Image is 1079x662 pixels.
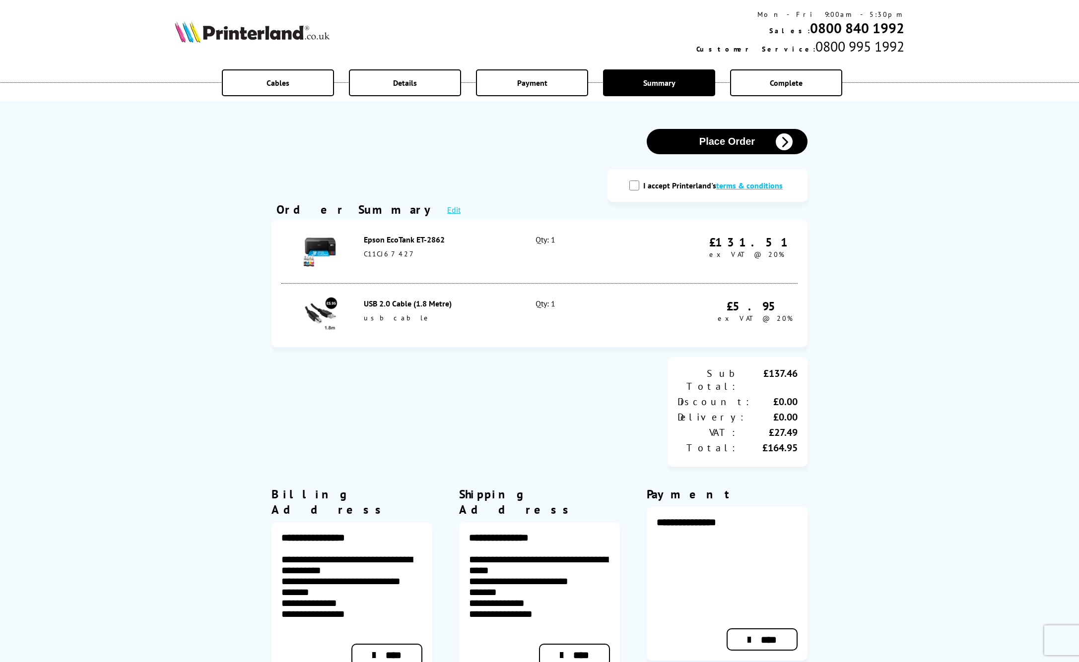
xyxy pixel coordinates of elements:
[738,441,798,454] div: £164.95
[517,78,547,88] span: Payment
[718,299,793,314] div: £5.95
[769,26,810,35] span: Sales:
[393,78,417,88] span: Details
[696,10,904,19] div: Mon - Fri 9:00am - 5:30pm
[718,314,793,323] span: ex VAT @ 20%
[364,299,514,308] div: USB 2.0 Cable (1.8 Metre)
[770,78,803,88] span: Complete
[303,297,337,332] img: USB 2.0 Cable (1.8 Metre)
[716,181,783,190] a: modal_tc
[751,395,798,408] div: £0.00
[709,235,793,250] div: £131.51
[709,250,784,259] span: ex VAT @ 20%
[810,19,904,37] a: 0800 840 1992
[447,205,461,215] a: Edit
[175,21,330,43] img: Printerland Logo
[738,426,798,439] div: £27.49
[815,37,904,56] span: 0800 995 1992
[303,233,337,268] img: Epson EcoTank ET-2862
[647,129,808,154] button: Place Order
[647,486,808,502] div: Payment
[459,486,620,517] div: Shipping Address
[276,202,437,217] div: Order Summary
[677,426,738,439] div: VAT:
[738,367,798,393] div: £137.46
[364,313,514,322] div: usbcable
[677,441,738,454] div: Total:
[677,411,746,423] div: Delivery:
[746,411,798,423] div: £0.00
[271,486,432,517] div: Billing Address
[364,249,514,258] div: C11CJ67427
[536,299,638,332] div: Qty: 1
[364,235,514,244] div: Epson EcoTank ET-2862
[677,367,738,393] div: Sub Total:
[677,395,751,408] div: Discount:
[643,181,788,190] label: I accept Printerland's
[267,78,289,88] span: Cables
[643,78,675,88] span: Summary
[536,235,638,268] div: Qty: 1
[696,45,815,54] span: Customer Service:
